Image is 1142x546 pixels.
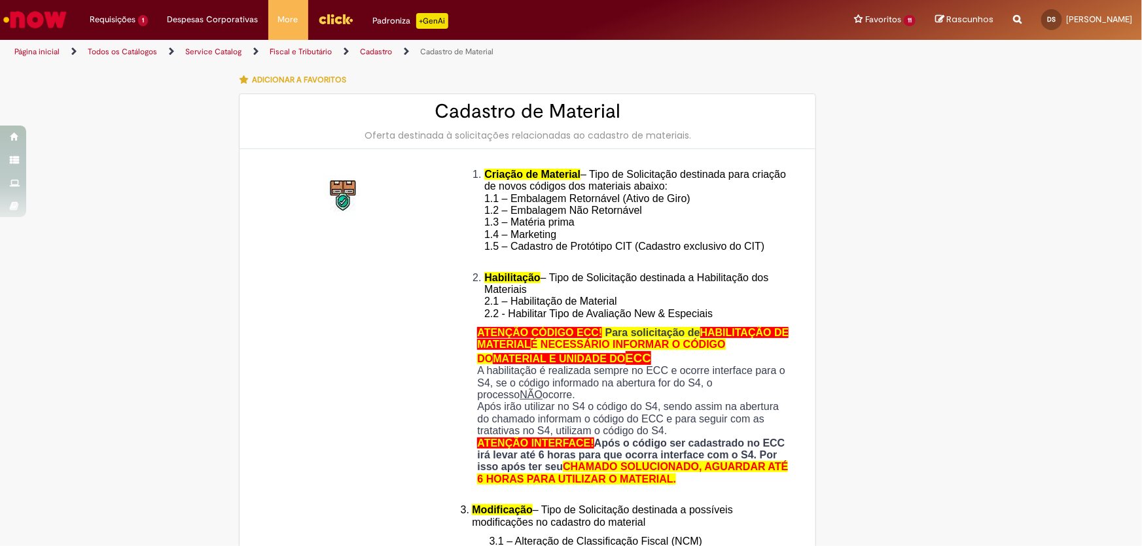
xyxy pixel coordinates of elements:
[1048,15,1056,24] span: DS
[477,365,793,401] p: A habilitação é realizada sempre no ECC e ocorre interface para o S4, se o código informado na ab...
[484,272,540,283] span: Habilitação
[904,15,916,26] span: 11
[253,129,802,142] div: Oferta destinada à solicitações relacionadas ao cadastro de materiais.
[477,461,788,484] span: CHAMADO SOLUCIONADO, AGUARDAR ATÉ 6 HORAS PARA UTILIZAR O MATERIAL.
[605,327,700,338] span: Para solicitação de
[373,13,448,29] div: Padroniza
[416,13,448,29] p: +GenAi
[946,13,993,26] span: Rascunhos
[14,46,60,57] a: Página inicial
[477,327,789,350] span: HABILITAÇÃO DE MATERIAL
[493,353,625,364] span: MATERIAL E UNIDADE DO
[138,15,148,26] span: 1
[360,46,392,57] a: Cadastro
[472,504,793,528] li: – Tipo de Solicitação destinada a possíveis modificações no cadastro do material
[168,13,259,26] span: Despesas Corporativas
[626,351,651,365] span: ECC
[420,46,493,57] a: Cadastro de Material
[935,14,993,26] a: Rascunhos
[318,9,353,29] img: click_logo_yellow_360x200.png
[185,46,241,57] a: Service Catalog
[472,504,532,515] span: Modificação
[484,272,768,319] span: – Tipo de Solicitação destinada a Habilitação dos Materiais 2.1 – Habilitação de Material 2.2 - H...
[270,46,332,57] a: Fiscal e Tributário
[90,13,135,26] span: Requisições
[477,327,602,338] span: ATENÇÃO CÓDIGO ECC!
[477,339,725,364] span: É NECESSÁRIO INFORMAR O CÓDIGO DO
[520,389,543,400] u: NÃO
[477,401,793,437] p: Após irão utilizar no S4 o código do S4, sendo assim na abertura do chamado informam o código do ...
[88,46,157,57] a: Todos os Catálogos
[477,437,594,449] span: ATENÇÃO INTERFACE!
[484,169,786,264] span: – Tipo de Solicitação destinada para criação de novos códigos dos materiais abaixo: 1.1 – Embalag...
[865,13,901,26] span: Favoritos
[323,175,365,217] img: Cadastro de Material
[239,66,353,94] button: Adicionar a Favoritos
[477,437,788,485] strong: Após o código ser cadastrado no ECC irá levar até 6 horas para que ocorra interface com o S4. Por...
[252,75,346,85] span: Adicionar a Favoritos
[1,7,69,33] img: ServiceNow
[484,169,580,180] span: Criação de Material
[10,40,751,64] ul: Trilhas de página
[278,13,298,26] span: More
[253,101,802,122] h2: Cadastro de Material
[1066,14,1132,25] span: [PERSON_NAME]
